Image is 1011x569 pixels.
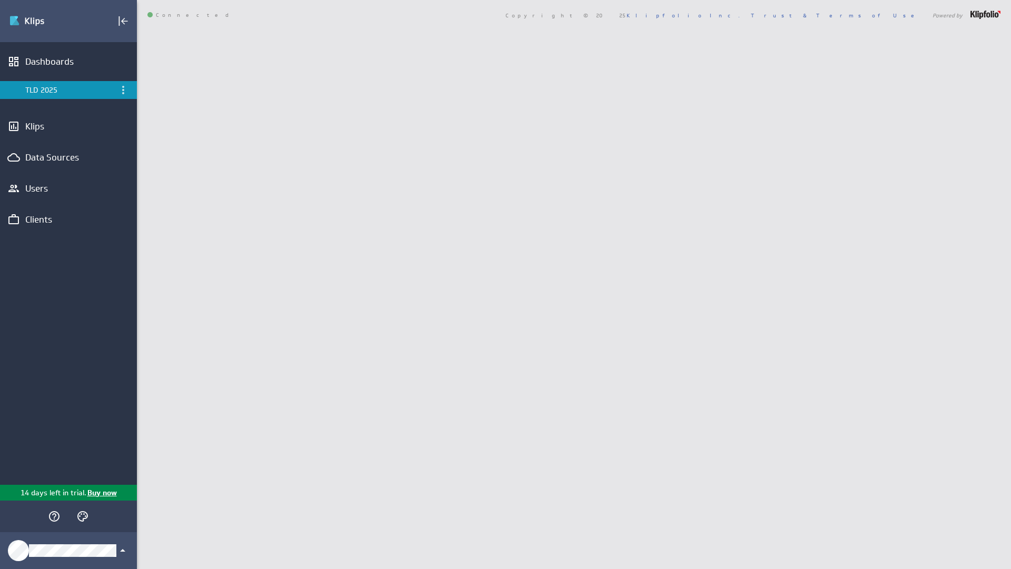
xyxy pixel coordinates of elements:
[86,487,117,498] p: Buy now
[751,12,921,19] a: Trust & Terms of Use
[25,214,112,225] div: Clients
[25,56,112,67] div: Dashboards
[25,152,112,163] div: Data Sources
[970,11,1000,19] img: logo-footer.png
[117,84,130,96] div: Dashboard menu
[506,13,740,18] span: Copyright © 2025
[627,12,740,19] a: Klipfolio Inc.
[74,507,92,525] div: Themes
[147,12,235,18] span: Connected: ID: dpnc-26 Online: true
[9,13,83,29] div: Go to Dashboards
[25,121,112,132] div: Klips
[933,13,963,18] span: Powered by
[117,84,130,96] div: Menu
[114,12,132,30] div: Collapse
[25,85,113,95] div: TLD 2025
[9,13,83,29] img: Klipfolio klips logo
[25,183,112,194] div: Users
[21,487,86,498] p: 14 days left in trial.
[116,83,131,97] div: Menu
[76,510,89,523] svg: Themes
[45,507,63,525] div: Help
